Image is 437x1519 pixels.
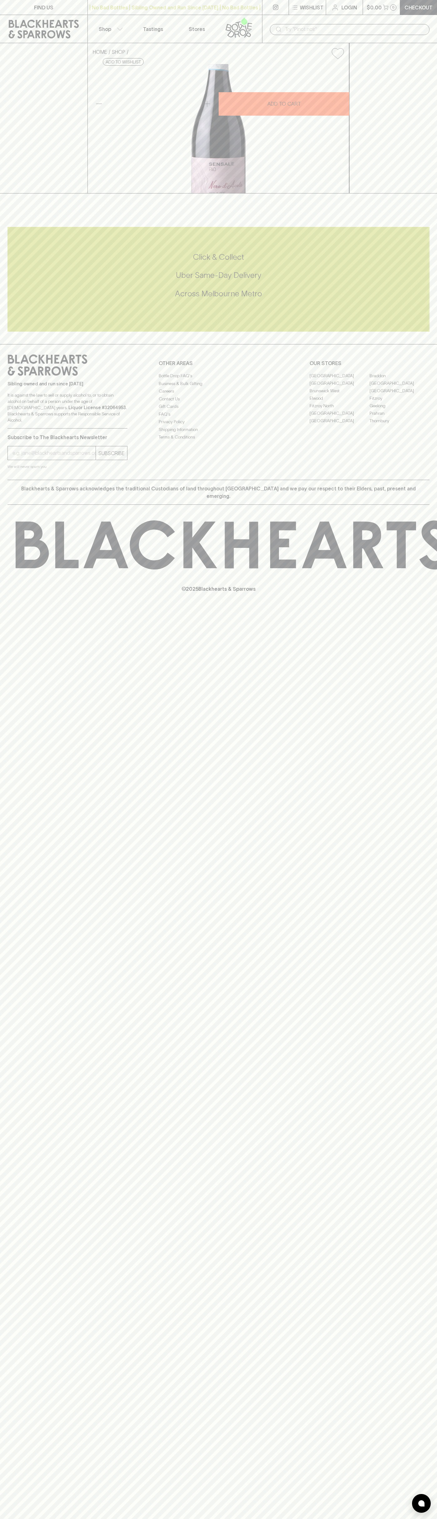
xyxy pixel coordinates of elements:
img: 40541.png [88,64,349,193]
button: Add to wishlist [329,46,346,62]
a: [GEOGRAPHIC_DATA] [310,372,370,379]
p: Sibling owned and run since [DATE] [7,381,127,387]
h5: Click & Collect [7,252,430,262]
a: Shipping Information [159,426,279,433]
p: Subscribe to The Blackhearts Newsletter [7,434,127,441]
p: Shop [99,25,111,33]
p: 0 [392,6,395,9]
p: It is against the law to sell or supply alcohol to, or to obtain alcohol on behalf of a person un... [7,392,127,423]
p: Stores [189,25,205,33]
a: Thornbury [370,417,430,424]
img: bubble-icon [418,1500,425,1506]
a: HOME [93,49,107,55]
h5: Across Melbourne Metro [7,288,430,299]
a: [GEOGRAPHIC_DATA] [310,379,370,387]
a: Fitzroy North [310,402,370,409]
a: Geelong [370,402,430,409]
a: Business & Bulk Gifting [159,380,279,387]
a: Braddon [370,372,430,379]
a: SHOP [112,49,125,55]
button: SUBSCRIBE [96,446,127,460]
a: FAQ's [159,410,279,418]
a: Brunswick West [310,387,370,394]
p: OTHER AREAS [159,359,279,367]
a: Tastings [131,15,175,43]
strong: Liquor License #32064953 [68,405,126,410]
p: SUBSCRIBE [98,449,125,457]
a: Stores [175,15,219,43]
p: Wishlist [300,4,324,11]
a: Bottle Drop FAQ's [159,372,279,380]
a: Gift Cards [159,403,279,410]
a: Careers [159,388,279,395]
button: Shop [88,15,132,43]
a: Terms & Conditions [159,434,279,441]
input: e.g. jane@blackheartsandsparrows.com.au [12,448,96,458]
p: Blackhearts & Sparrows acknowledges the traditional Custodians of land throughout [GEOGRAPHIC_DAT... [12,485,425,500]
a: [GEOGRAPHIC_DATA] [310,417,370,424]
a: Privacy Policy [159,418,279,426]
a: Fitzroy [370,394,430,402]
p: $0.00 [367,4,382,11]
p: ADD TO CART [267,100,301,108]
p: Checkout [405,4,433,11]
a: Prahran [370,409,430,417]
p: We will never spam you [7,464,127,470]
a: Elwood [310,394,370,402]
div: Call to action block [7,227,430,332]
a: [GEOGRAPHIC_DATA] [310,409,370,417]
a: [GEOGRAPHIC_DATA] [370,387,430,394]
a: Contact Us [159,395,279,403]
button: Add to wishlist [103,58,144,66]
h5: Uber Same-Day Delivery [7,270,430,280]
p: OUR STORES [310,359,430,367]
a: [GEOGRAPHIC_DATA] [370,379,430,387]
button: ADD TO CART [219,92,349,116]
p: FIND US [34,4,53,11]
p: Login [341,4,357,11]
input: Try "Pinot noir" [285,24,425,34]
p: Tastings [143,25,163,33]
